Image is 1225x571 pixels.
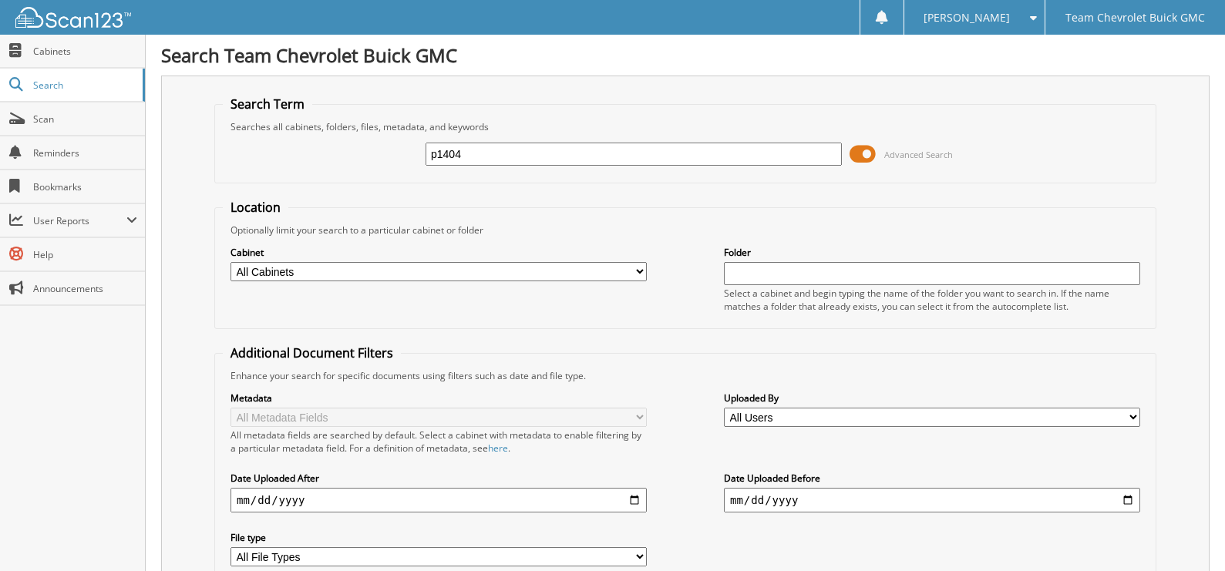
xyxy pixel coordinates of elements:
label: File type [231,531,647,544]
span: Announcements [33,282,137,295]
label: Date Uploaded After [231,472,647,485]
span: User Reports [33,214,126,227]
legend: Location [223,199,288,216]
input: start [231,488,647,512]
div: Searches all cabinets, folders, files, metadata, and keywords [223,120,1148,133]
label: Uploaded By [724,391,1140,405]
span: Scan [33,113,137,126]
div: All metadata fields are searched by default. Select a cabinet with metadata to enable filtering b... [231,428,647,455]
div: Enhance your search for specific documents using filters such as date and file type. [223,369,1148,382]
div: Optionally limit your search to a particular cabinet or folder [223,223,1148,237]
input: end [724,488,1140,512]
span: Search [33,79,135,92]
label: Metadata [231,391,647,405]
h1: Search Team Chevrolet Buick GMC [161,42,1210,68]
legend: Search Term [223,96,312,113]
span: Bookmarks [33,180,137,193]
span: Reminders [33,146,137,160]
span: [PERSON_NAME] [924,13,1010,22]
label: Folder [724,246,1140,259]
label: Cabinet [231,246,647,259]
iframe: Chat Widget [1148,497,1225,571]
legend: Additional Document Filters [223,344,401,361]
span: Help [33,248,137,261]
span: Cabinets [33,45,137,58]
div: Select a cabinet and begin typing the name of the folder you want to search in. If the name match... [724,287,1140,313]
a: here [488,442,508,455]
img: scan123-logo-white.svg [15,7,131,28]
span: Advanced Search [884,149,953,160]
span: Team Chevrolet Buick GMC [1065,13,1205,22]
label: Date Uploaded Before [724,472,1140,485]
